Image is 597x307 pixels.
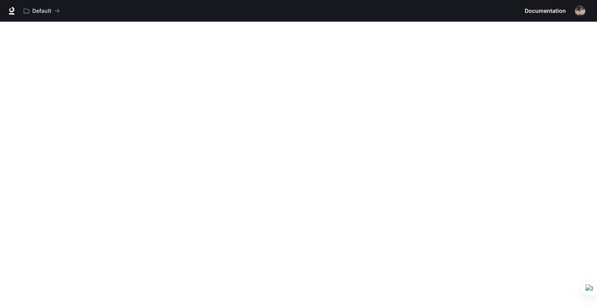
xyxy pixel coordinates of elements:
a: Documentation [522,3,569,19]
p: Default [32,8,51,14]
span: Documentation [525,6,566,16]
button: User avatar [572,3,588,19]
img: User avatar [574,5,585,16]
button: All workspaces [20,3,63,19]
